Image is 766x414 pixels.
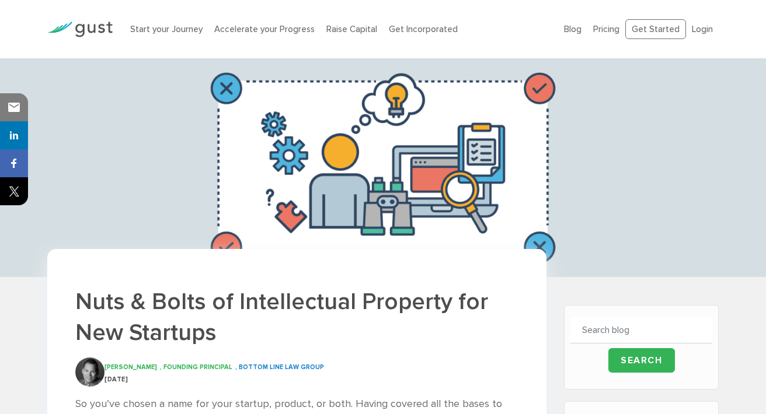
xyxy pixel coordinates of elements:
a: Pricing [593,24,619,34]
a: Raise Capital [326,24,377,34]
input: Search [608,348,675,373]
span: [DATE] [105,376,128,383]
span: [PERSON_NAME] [105,363,157,371]
a: Blog [564,24,582,34]
h1: Nuts & Bolts of Intellectual Property for New Startups [75,286,519,348]
img: Gust Logo [47,22,113,37]
a: Get Incorporated [389,24,458,34]
span: , Founding Principal [160,363,232,371]
a: Get Started [625,19,686,40]
img: Antone Johnson [75,357,105,387]
a: Start your Journey [130,24,203,34]
input: Search blog [570,317,712,343]
span: , Bottom Line Law Group [235,363,324,371]
a: Login [692,24,713,34]
a: Accelerate your Progress [214,24,315,34]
